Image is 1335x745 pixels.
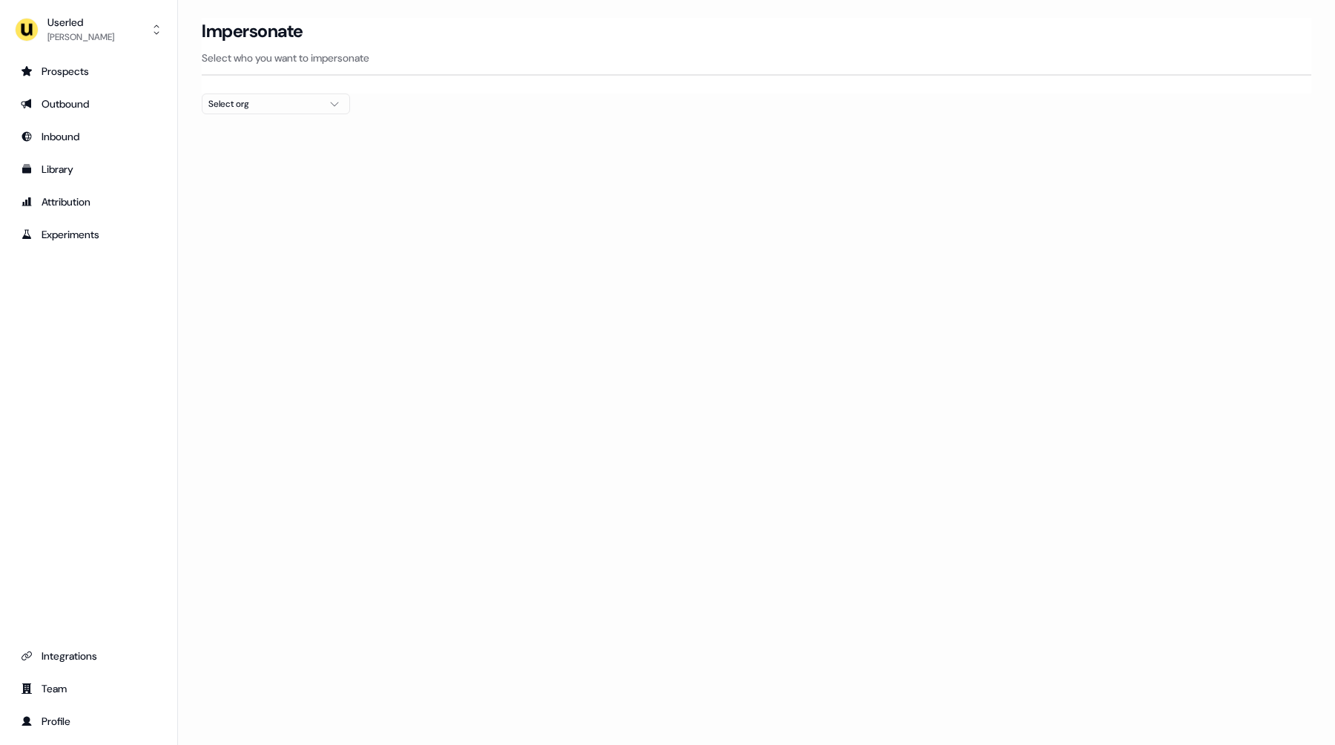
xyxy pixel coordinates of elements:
div: Prospects [21,64,156,79]
div: Select org [208,96,320,111]
div: [PERSON_NAME] [47,30,114,45]
button: Select org [202,93,350,114]
p: Select who you want to impersonate [202,50,1311,65]
div: Library [21,162,156,177]
div: Experiments [21,227,156,242]
a: Go to templates [12,157,165,181]
div: Attribution [21,194,156,209]
div: Team [21,681,156,696]
div: Outbound [21,96,156,111]
a: Go to team [12,677,165,700]
button: Userled[PERSON_NAME] [12,12,165,47]
div: Userled [47,15,114,30]
a: Go to attribution [12,190,165,214]
h3: Impersonate [202,20,303,42]
div: Profile [21,714,156,729]
a: Go to profile [12,709,165,733]
a: Go to Inbound [12,125,165,148]
div: Inbound [21,129,156,144]
a: Go to experiments [12,223,165,246]
div: Integrations [21,649,156,663]
a: Go to integrations [12,644,165,668]
a: Go to prospects [12,59,165,83]
a: Go to outbound experience [12,92,165,116]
